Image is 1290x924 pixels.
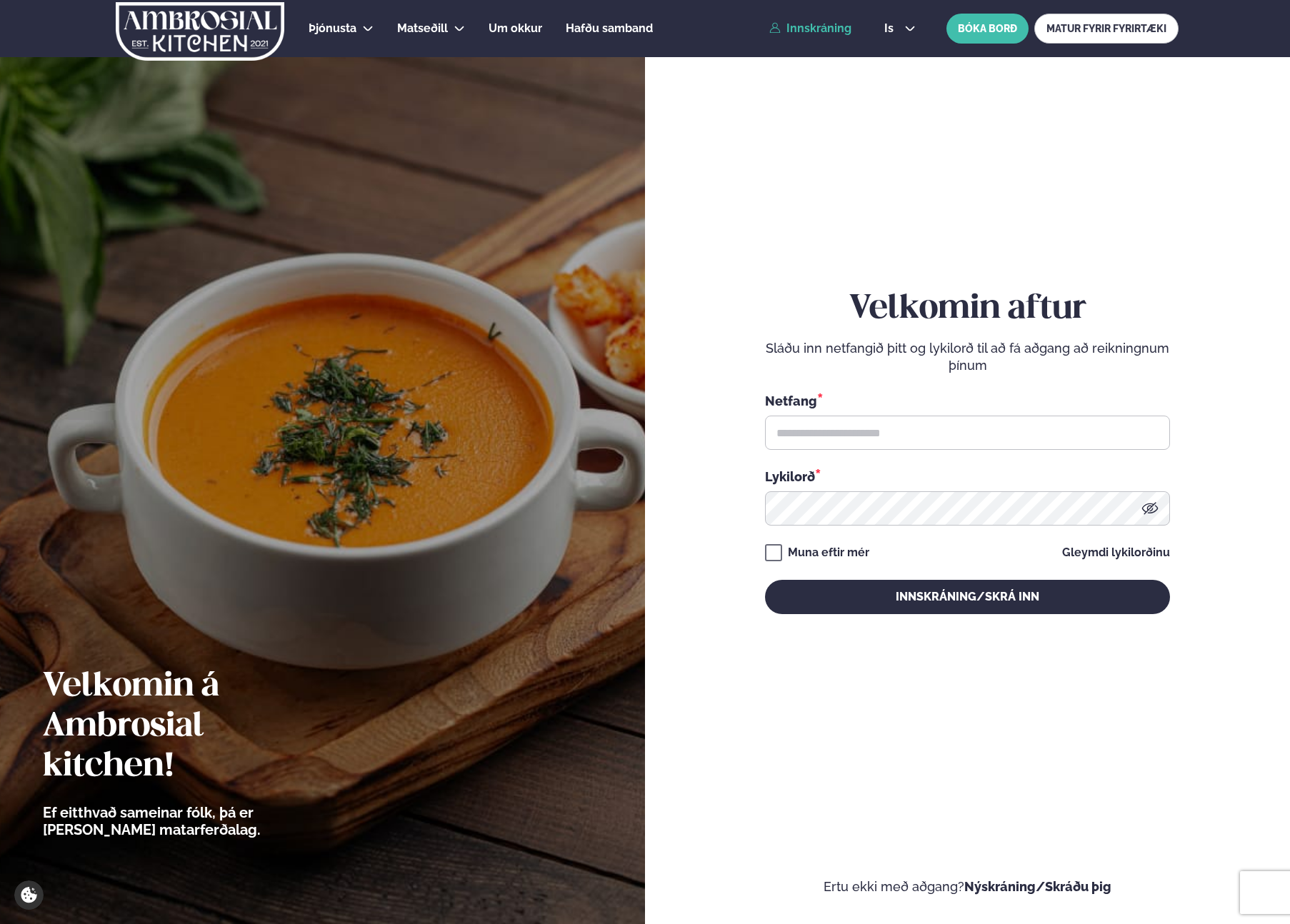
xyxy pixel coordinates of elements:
span: Þjónusta [309,21,356,35]
span: is [884,23,898,34]
span: Um okkur [489,21,542,35]
button: BÓKA BORÐ [946,14,1029,44]
a: Gleymdi lykilorðinu [1062,547,1170,558]
a: Cookie settings [14,880,44,910]
img: logo [115,2,286,61]
a: Um okkur [489,20,542,37]
a: Innskráning [769,22,851,35]
button: is [873,23,926,34]
span: Hafðu samband [566,21,653,35]
p: Sláðu inn netfangið þitt og lykilorð til að fá aðgang að reikningnum þínum [765,340,1170,374]
a: Hafðu samband [566,20,653,37]
div: Lykilorð [765,467,1170,486]
p: Ef eitthvað sameinar fólk, þá er [PERSON_NAME] matarferðalag. [43,804,339,838]
div: Netfang [765,391,1170,410]
a: MATUR FYRIR FYRIRTÆKI [1034,14,1179,44]
p: Ertu ekki með aðgang? [688,878,1247,895]
h2: Velkomin aftur [765,289,1170,329]
a: Þjónusta [309,20,356,37]
h2: Velkomin á Ambrosial kitchen! [43,667,339,787]
a: Matseðill [397,20,448,37]
a: Nýskráning/Skráðu þig [964,879,1111,894]
span: Matseðill [397,21,448,35]
button: Innskráning/Skrá inn [765,580,1170,614]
